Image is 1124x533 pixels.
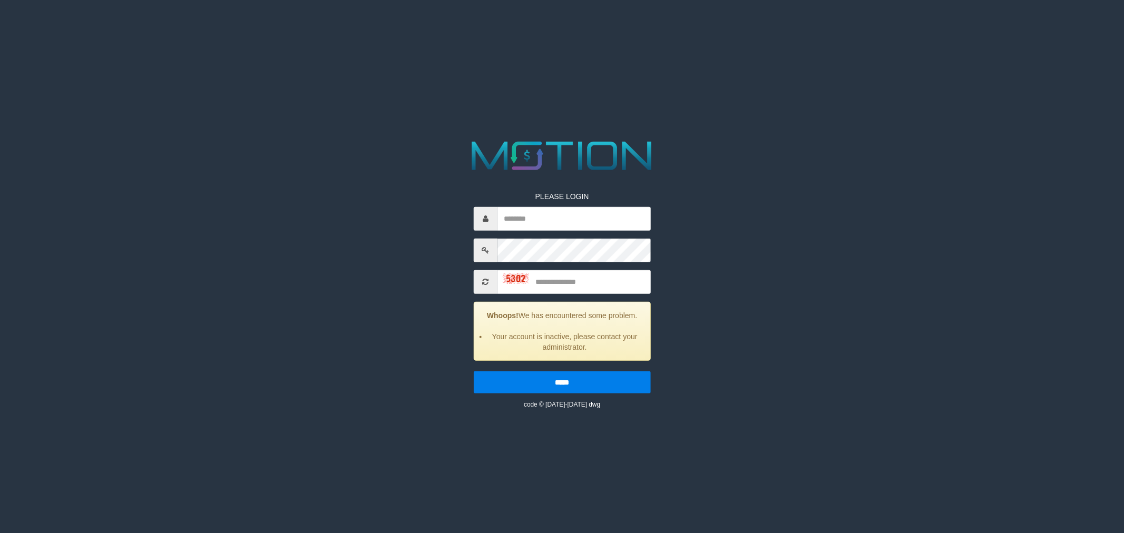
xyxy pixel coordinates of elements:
[487,311,519,319] strong: Whoops!
[487,331,642,352] li: Your account is inactive, please contact your administrator.
[474,301,651,360] div: We has encountered some problem.
[464,136,660,175] img: MOTION_logo.png
[503,273,529,284] img: captcha
[524,400,600,408] small: code © [DATE]-[DATE] dwg
[474,191,651,201] p: PLEASE LOGIN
